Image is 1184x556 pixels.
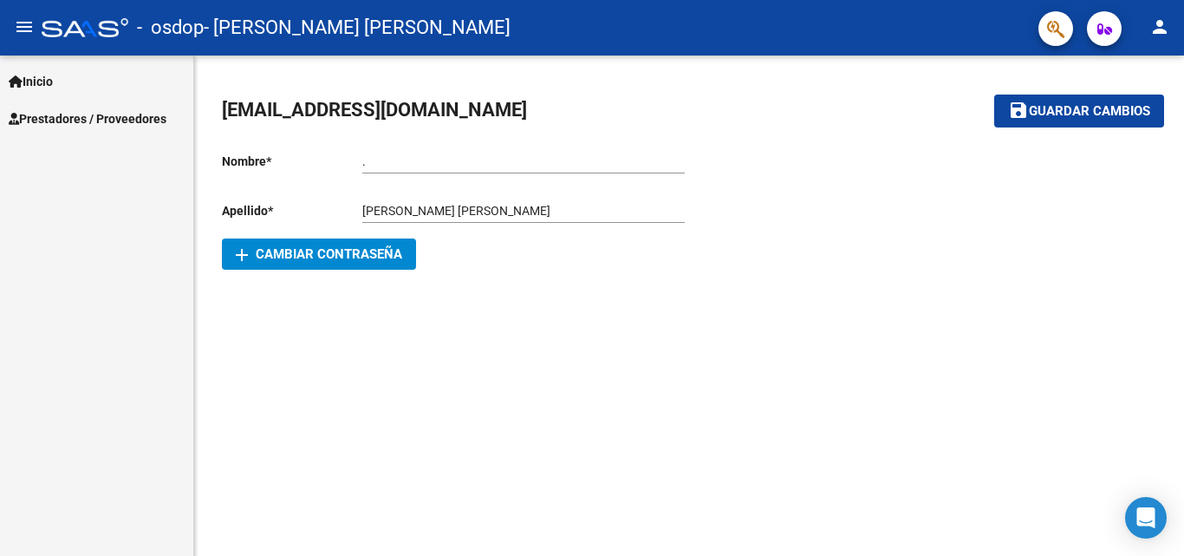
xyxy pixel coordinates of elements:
mat-icon: person [1149,16,1170,37]
mat-icon: add [231,245,252,265]
p: Nombre [222,152,362,171]
span: Cambiar Contraseña [236,246,402,262]
span: Guardar cambios [1029,104,1150,120]
button: Guardar cambios [994,95,1164,127]
mat-icon: menu [14,16,35,37]
mat-icon: save [1008,100,1029,121]
p: Apellido [222,201,362,220]
span: - [PERSON_NAME] [PERSON_NAME] [204,9,511,47]
span: Inicio [9,72,53,91]
span: Prestadores / Proveedores [9,109,166,128]
span: - osdop [137,9,204,47]
button: Cambiar Contraseña [222,239,416,270]
div: Open Intercom Messenger [1125,497,1167,539]
span: [EMAIL_ADDRESS][DOMAIN_NAME] [222,99,527,121]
